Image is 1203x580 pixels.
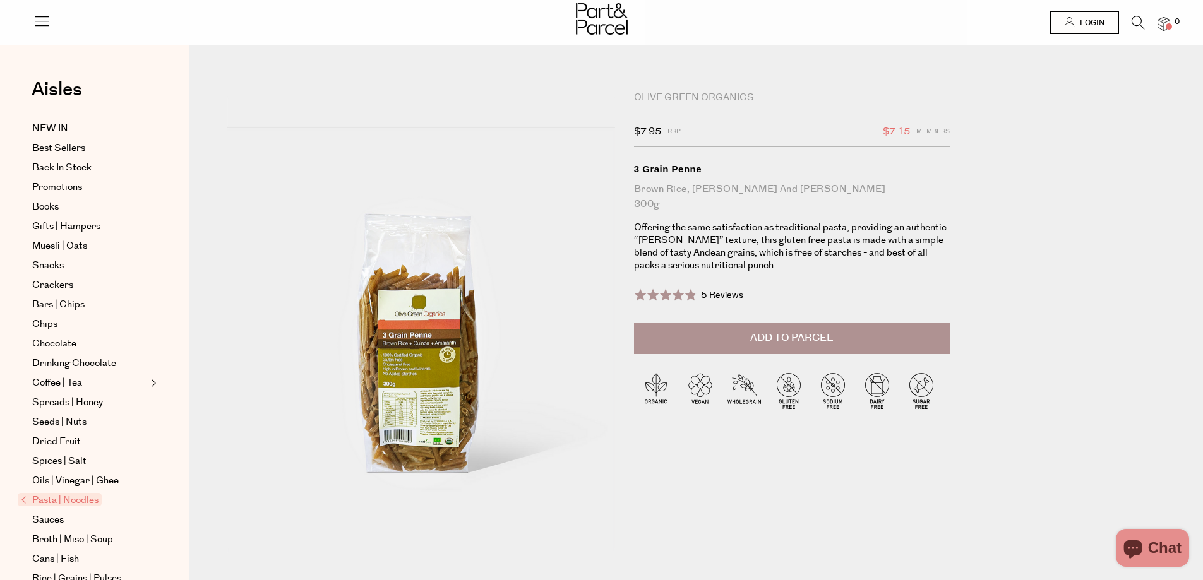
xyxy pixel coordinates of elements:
[32,376,147,391] a: Coffee | Tea
[899,369,943,413] img: P_P-ICONS-Live_Bec_V11_Sugar_Free.svg
[148,376,157,391] button: Expand/Collapse Coffee | Tea
[32,239,147,254] a: Muesli | Oats
[32,532,113,547] span: Broth | Miso | Soup
[634,92,950,104] div: Olive Green Organics
[634,222,950,272] p: Offering the same satisfaction as traditional pasta, providing an authentic “[PERSON_NAME]” textu...
[32,356,147,371] a: Drinking Chocolate
[32,552,147,567] a: Cans | Fish
[32,317,57,332] span: Chips
[32,180,82,195] span: Promotions
[667,124,681,140] span: RRP
[32,297,147,312] a: Bars | Chips
[32,180,147,195] a: Promotions
[32,473,147,488] a: Oils | Vinegar | Ghee
[32,239,87,254] span: Muesli | Oats
[32,376,82,391] span: Coffee | Tea
[32,415,87,430] span: Seeds | Nuts
[32,160,92,175] span: Back In Stock
[32,76,82,104] span: Aisles
[32,512,147,528] a: Sauces
[1077,18,1104,28] span: Login
[883,124,910,140] span: $7.15
[722,369,767,413] img: P_P-ICONS-Live_Bec_V11_Wholegrain.svg
[32,199,59,215] span: Books
[21,493,147,508] a: Pasta | Noodles
[32,219,147,234] a: Gifts | Hampers
[32,258,147,273] a: Snacks
[32,434,147,449] a: Dried Fruit
[634,323,950,354] button: Add to Parcel
[678,369,722,413] img: P_P-ICONS-Live_Bec_V11_Vegan.svg
[32,356,116,371] span: Drinking Chocolate
[811,369,855,413] img: P_P-ICONS-Live_Bec_V11_Sodium_Free.svg
[1112,529,1193,570] inbox-online-store-chat: Shopify online store chat
[32,317,147,332] a: Chips
[32,336,147,352] a: Chocolate
[701,289,743,302] span: 5 Reviews
[576,3,628,35] img: Part&Parcel
[32,512,64,528] span: Sauces
[32,415,147,430] a: Seeds | Nuts
[32,278,73,293] span: Crackers
[32,473,119,488] span: Oils | Vinegar | Ghee
[32,258,64,273] span: Snacks
[32,454,147,469] a: Spices | Salt
[767,369,811,413] img: P_P-ICONS-Live_Bec_V11_Gluten_Free.svg
[1050,11,1119,34] a: Login
[32,532,147,547] a: Broth | Miso | Soup
[634,124,661,140] span: $7.95
[32,278,147,293] a: Crackers
[634,182,950,212] div: Brown Rice, [PERSON_NAME] and [PERSON_NAME] 300g
[916,124,950,140] span: Members
[32,336,76,352] span: Chocolate
[32,395,103,410] span: Spreads | Honey
[1171,16,1183,28] span: 0
[32,552,79,567] span: Cans | Fish
[32,219,100,234] span: Gifts | Hampers
[32,121,147,136] a: NEW IN
[855,369,899,413] img: P_P-ICONS-Live_Bec_V11_Dairy_Free.svg
[1158,17,1170,30] a: 0
[32,454,87,469] span: Spices | Salt
[32,160,147,175] a: Back In Stock
[750,331,833,345] span: Add to Parcel
[18,493,102,506] span: Pasta | Noodles
[32,297,85,312] span: Bars | Chips
[32,395,147,410] a: Spreads | Honey
[32,199,147,215] a: Books
[32,141,85,156] span: Best Sellers
[634,163,950,175] div: 3 Grain Penne
[32,80,82,112] a: Aisles
[32,434,81,449] span: Dried Fruit
[32,121,68,136] span: NEW IN
[634,369,678,413] img: P_P-ICONS-Live_Bec_V11_Organic.svg
[32,141,147,156] a: Best Sellers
